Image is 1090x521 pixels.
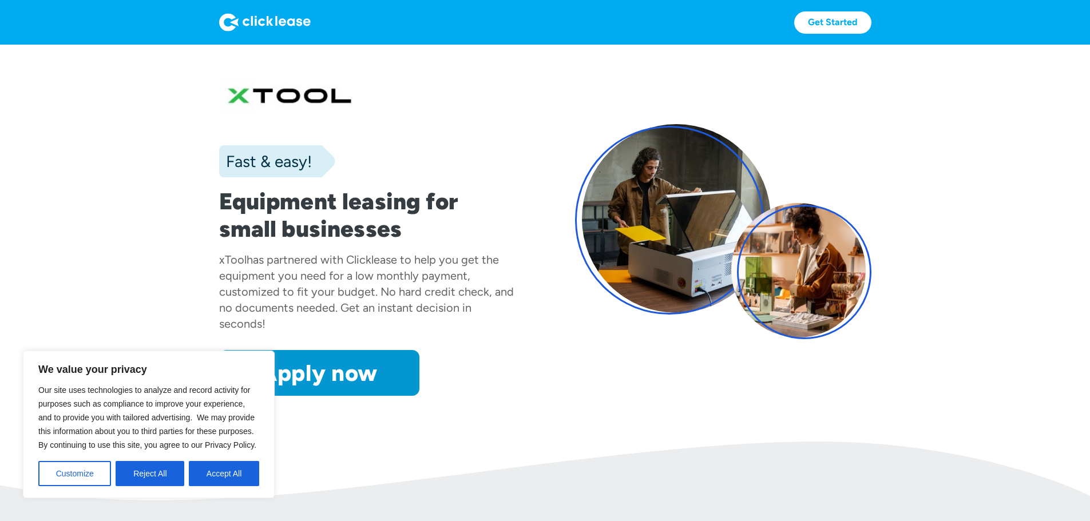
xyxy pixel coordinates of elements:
[219,253,247,267] div: xTool
[219,13,311,31] img: Logo
[38,461,111,486] button: Customize
[23,351,275,498] div: We value your privacy
[219,253,514,331] div: has partnered with Clicklease to help you get the equipment you need for a low monthly payment, c...
[219,150,312,173] div: Fast & easy!
[38,385,256,450] span: Our site uses technologies to analyze and record activity for purposes such as compliance to impr...
[116,461,184,486] button: Reject All
[38,363,259,376] p: We value your privacy
[219,188,516,242] h1: Equipment leasing for small businesses
[794,11,871,34] a: Get Started
[189,461,259,486] button: Accept All
[219,350,419,396] a: Apply now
